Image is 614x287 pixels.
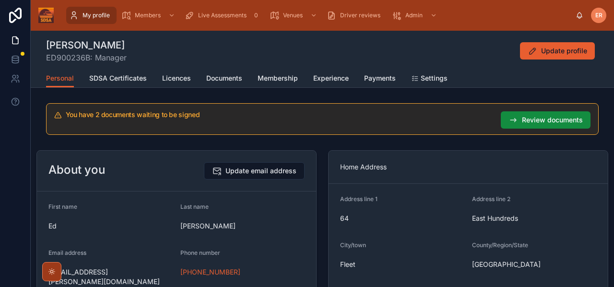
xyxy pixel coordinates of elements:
[340,163,387,171] span: Home Address
[324,7,387,24] a: Driver reviews
[118,7,180,24] a: Members
[364,70,396,89] a: Payments
[472,260,596,269] span: [GEOGRAPHIC_DATA]
[180,221,305,231] span: [PERSON_NAME]
[258,70,298,89] a: Membership
[38,8,54,23] img: App logo
[389,7,442,24] a: Admin
[48,267,173,287] span: [EMAIL_ADDRESS][PERSON_NAME][DOMAIN_NAME]
[83,12,110,19] span: My profile
[180,249,220,256] span: Phone number
[340,241,366,249] span: City/town
[66,7,117,24] a: My profile
[66,111,493,118] h5: You have 2 documents waiting to be signed
[405,12,423,19] span: Admin
[180,267,240,277] a: [PHONE_NUMBER]
[522,115,583,125] span: Review documents
[501,111,590,129] button: Review documents
[89,73,147,83] span: SDSA Certificates
[206,70,242,89] a: Documents
[48,203,77,210] span: First name
[48,162,105,178] h2: About you
[258,73,298,83] span: Membership
[162,70,191,89] a: Licences
[364,73,396,83] span: Payments
[472,241,528,249] span: County/Region/State
[472,195,510,203] span: Address line 2
[206,73,242,83] span: Documents
[411,70,448,89] a: Settings
[46,52,127,63] span: ED900236B: Manager
[340,214,464,223] span: 64
[46,73,74,83] span: Personal
[182,7,265,24] a: Live Assessments0
[162,73,191,83] span: Licences
[46,70,74,88] a: Personal
[283,12,303,19] span: Venues
[313,70,349,89] a: Experience
[61,5,576,26] div: scrollable content
[135,12,161,19] span: Members
[595,12,602,19] span: ER
[520,42,595,60] button: Update profile
[198,12,247,19] span: Live Assessments
[267,7,322,24] a: Venues
[48,221,173,231] span: Ed
[48,249,86,256] span: Email address
[472,214,596,223] span: East Hundreds
[46,38,127,52] h1: [PERSON_NAME]
[340,260,464,269] span: Fleet
[89,70,147,89] a: SDSA Certificates
[340,12,380,19] span: Driver reviews
[340,195,378,203] span: Address line 1
[180,203,209,210] span: Last name
[313,73,349,83] span: Experience
[541,46,587,56] span: Update profile
[225,166,296,176] span: Update email address
[421,73,448,83] span: Settings
[250,10,262,21] div: 0
[204,162,305,179] button: Update email address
